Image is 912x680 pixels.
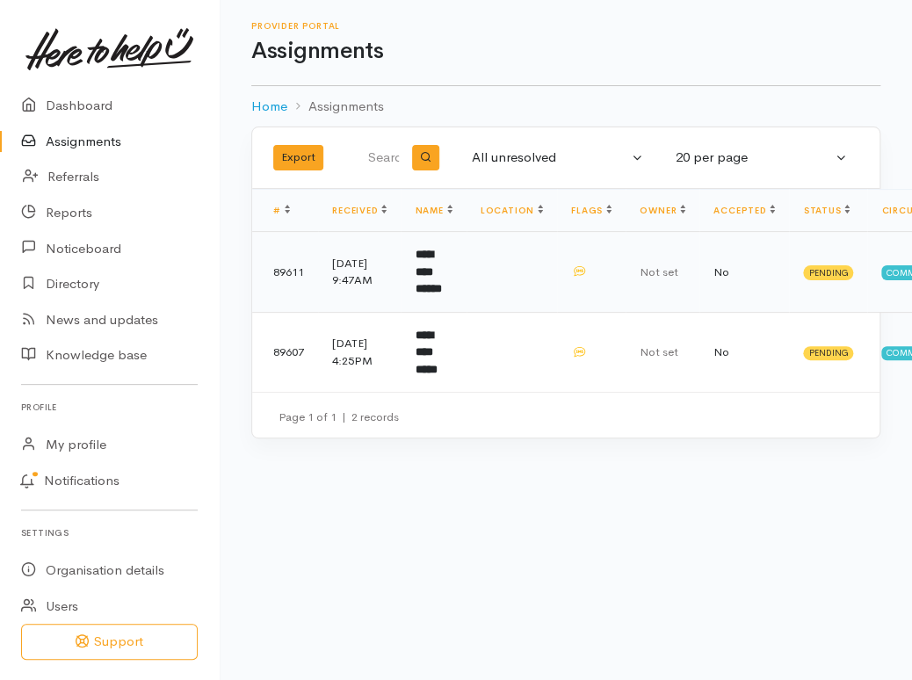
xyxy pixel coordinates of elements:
[676,148,832,168] div: 20 per page
[640,205,685,216] a: Owner
[713,264,729,279] span: No
[318,232,401,313] td: [DATE] 9:47AM
[803,346,853,360] span: Pending
[251,97,287,117] a: Home
[472,148,628,168] div: All unresolved
[803,265,853,279] span: Pending
[640,344,678,359] span: Not set
[273,205,290,216] a: #
[713,205,775,216] a: Accepted
[251,39,880,64] h1: Assignments
[251,86,880,127] nav: breadcrumb
[21,521,198,545] h6: Settings
[251,21,880,31] h6: Provider Portal
[273,145,323,170] button: Export
[461,141,655,175] button: All unresolved
[287,97,384,117] li: Assignments
[21,624,198,660] button: Support
[803,205,850,216] a: Status
[279,409,399,424] small: Page 1 of 1 2 records
[21,395,198,419] h6: Profile
[342,409,346,424] span: |
[415,205,452,216] a: Name
[665,141,858,175] button: 20 per page
[713,344,729,359] span: No
[481,205,543,216] a: Location
[640,264,678,279] span: Not set
[571,205,612,216] a: Flags
[367,137,402,179] input: Search
[332,205,387,216] a: Received
[252,232,318,313] td: 89611
[252,312,318,392] td: 89607
[318,312,401,392] td: [DATE] 4:25PM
